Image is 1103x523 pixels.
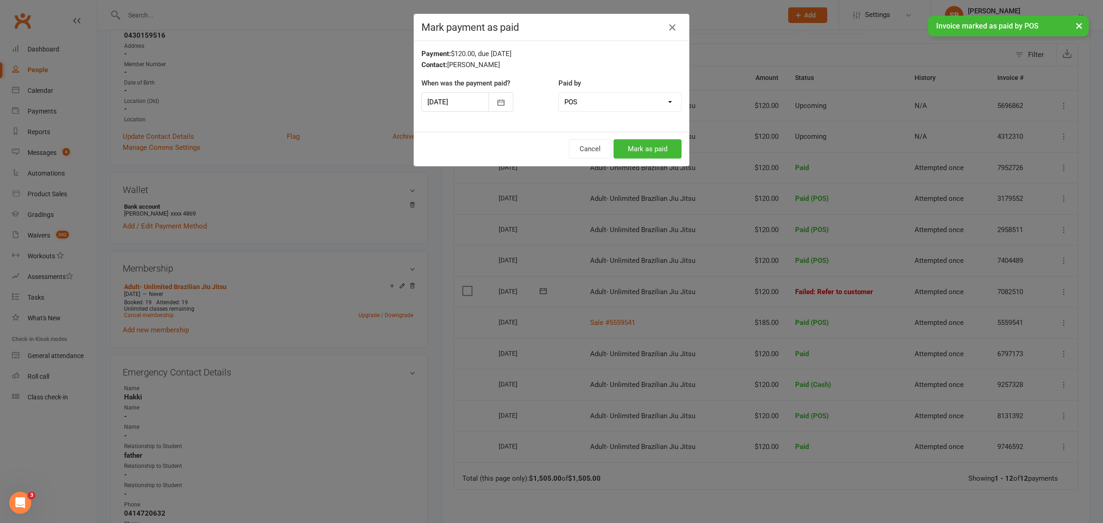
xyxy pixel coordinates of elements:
[421,50,451,58] strong: Payment:
[421,59,682,70] div: [PERSON_NAME]
[28,492,35,499] span: 3
[558,78,581,89] label: Paid by
[9,492,31,514] iframe: Intercom live chat
[1071,16,1087,35] button: ×
[421,61,447,69] strong: Contact:
[421,48,682,59] div: $120.00, due [DATE]
[928,16,1089,36] div: Invoice marked as paid by POS
[421,78,510,89] label: When was the payment paid?
[614,139,682,159] button: Mark as paid
[569,139,611,159] button: Cancel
